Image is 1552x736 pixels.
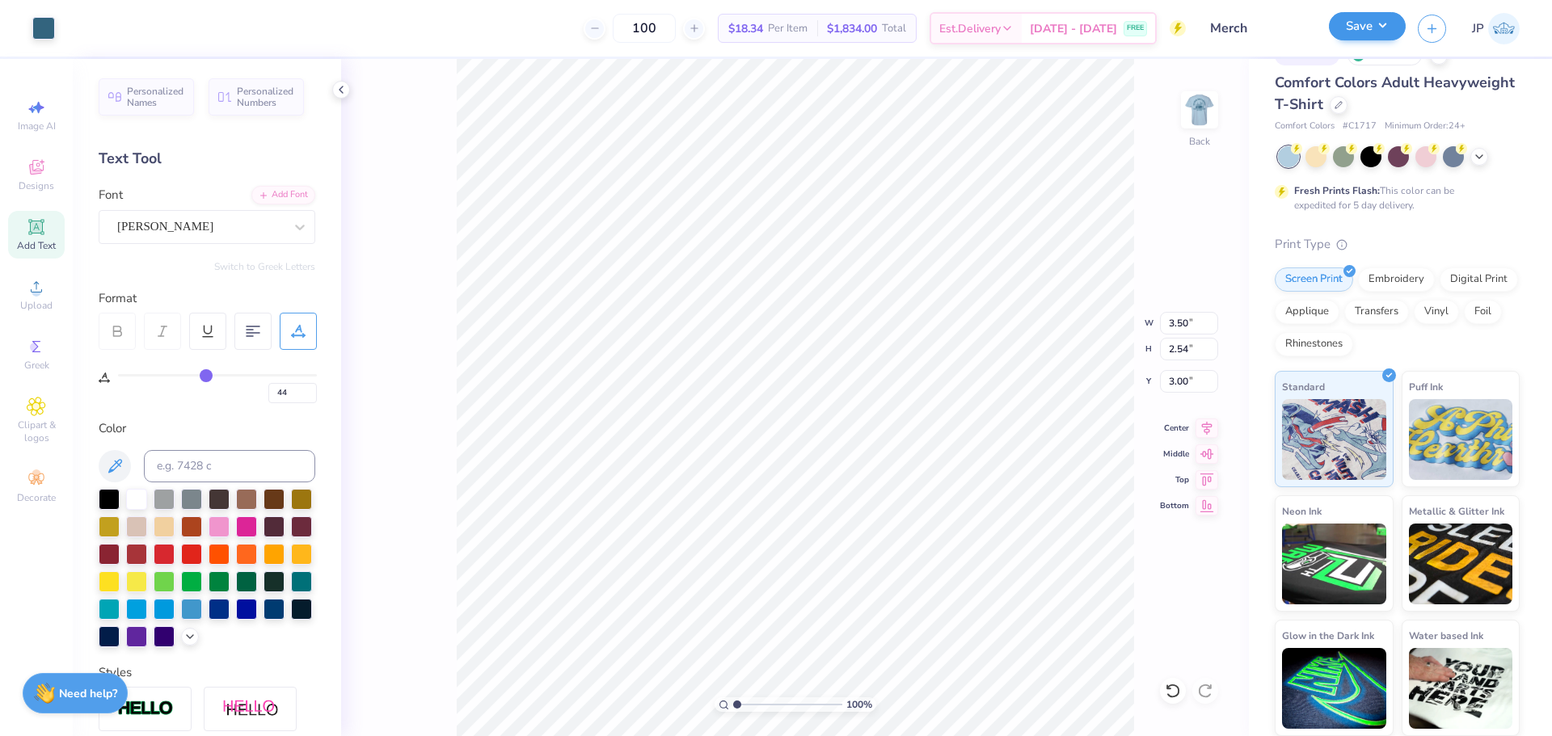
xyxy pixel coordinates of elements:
[1275,120,1335,133] span: Comfort Colors
[1472,13,1520,44] a: JP
[1160,423,1189,434] span: Center
[99,419,315,438] div: Color
[1275,235,1520,254] div: Print Type
[1294,184,1380,197] strong: Fresh Prints Flash:
[827,20,877,37] span: $1,834.00
[1282,627,1374,644] span: Glow in the Dark Ink
[1358,267,1435,292] div: Embroidery
[1409,399,1513,480] img: Puff Ink
[1472,19,1484,38] span: JP
[17,491,56,504] span: Decorate
[1160,448,1189,460] span: Middle
[99,289,317,308] div: Format
[882,20,906,37] span: Total
[1282,524,1386,604] img: Neon Ink
[1030,20,1117,37] span: [DATE] - [DATE]
[24,359,49,372] span: Greek
[144,450,315,482] input: e.g. 7428 c
[127,86,184,108] span: Personalized Names
[939,20,1001,37] span: Est. Delivery
[1409,648,1513,729] img: Water based Ink
[1344,300,1409,324] div: Transfers
[1414,300,1459,324] div: Vinyl
[251,186,315,204] div: Add Font
[1409,378,1443,395] span: Puff Ink
[1294,183,1493,212] div: This color can be expedited for 5 day delivery.
[117,700,174,718] img: Stroke
[1160,474,1189,486] span: Top
[1464,300,1502,324] div: Foil
[1282,378,1325,395] span: Standard
[1343,120,1377,133] span: # C1717
[59,686,117,701] strong: Need help?
[18,120,56,132] span: Image AI
[237,86,294,108] span: Personalized Numbers
[1385,120,1466,133] span: Minimum Order: 24 +
[846,697,872,712] span: 100 %
[17,239,56,252] span: Add Text
[222,699,279,719] img: Shadow
[1440,267,1518,292] div: Digital Print
[99,148,315,170] div: Text Tool
[1329,12,1406,40] button: Save
[1282,399,1386,480] img: Standard
[1282,503,1322,519] span: Neon Ink
[214,260,315,273] button: Switch to Greek Letters
[1282,648,1386,729] img: Glow in the Dark Ink
[1160,500,1189,511] span: Bottom
[1275,332,1353,356] div: Rhinestones
[728,20,763,37] span: $18.34
[1409,503,1504,519] span: Metallic & Glitter Ink
[1275,73,1515,114] span: Comfort Colors Adult Heavyweight T-Shirt
[768,20,808,37] span: Per Item
[613,14,676,43] input: – –
[8,418,65,444] span: Clipart & logos
[1275,267,1353,292] div: Screen Print
[1488,13,1520,44] img: John Paul Torres
[1409,627,1483,644] span: Water based Ink
[1189,134,1210,149] div: Back
[1409,524,1513,604] img: Metallic & Glitter Ink
[20,299,53,312] span: Upload
[99,663,315,682] div: Styles
[1127,23,1144,34] span: FREE
[1198,12,1317,44] input: Untitled Design
[19,179,54,192] span: Designs
[99,186,123,204] label: Font
[1275,300,1339,324] div: Applique
[1183,94,1216,126] img: Back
